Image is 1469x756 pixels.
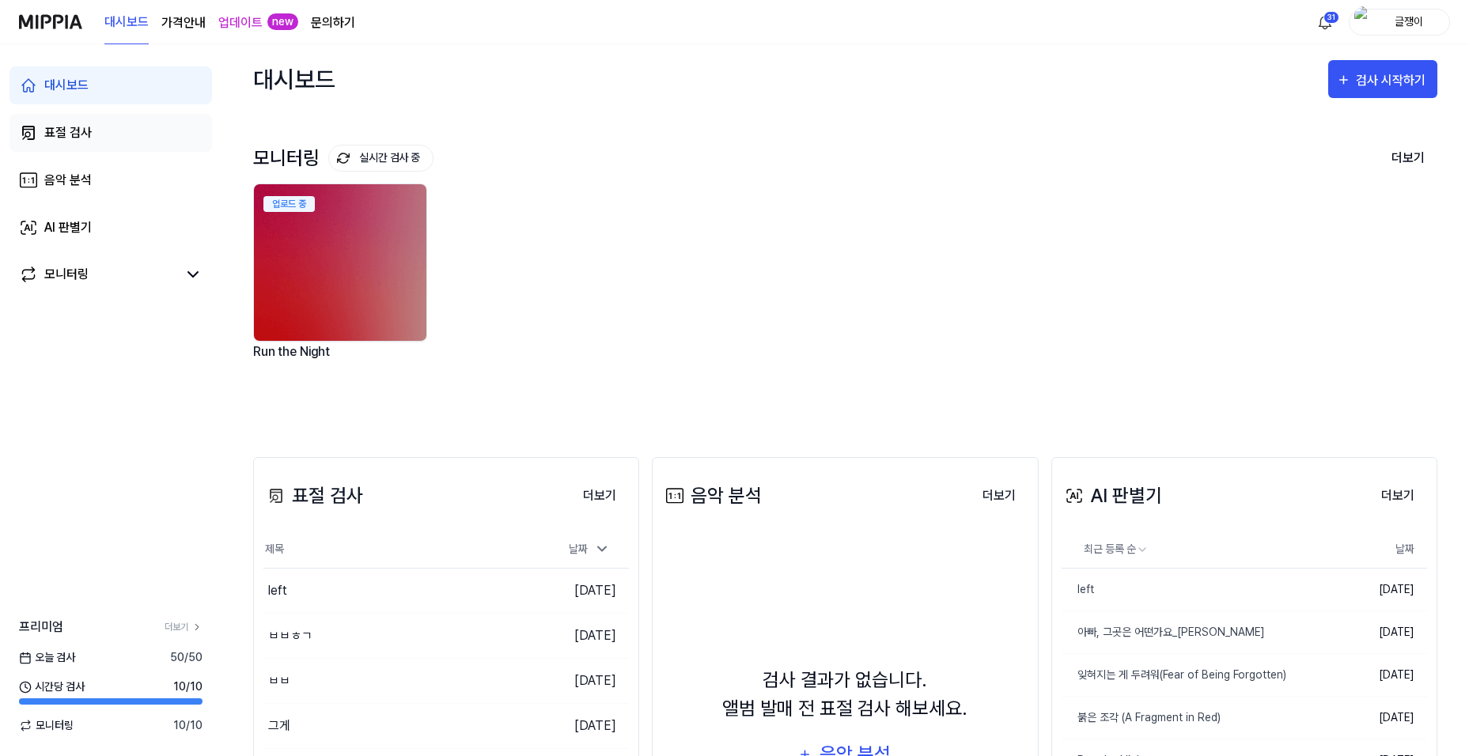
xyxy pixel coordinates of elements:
[1062,709,1221,726] div: 붉은 조각 (A Fragment in Red)
[538,704,630,749] td: [DATE]
[9,66,212,104] a: 대시보드
[218,13,263,32] a: 업데이트
[9,161,212,199] a: 음악 분석
[263,196,315,212] div: 업로드 중
[970,480,1028,512] button: 더보기
[1379,142,1437,175] button: 더보기
[268,716,290,735] div: 그게
[1335,569,1427,611] td: [DATE]
[562,536,616,562] div: 날짜
[1369,479,1427,512] a: 더보기
[1335,611,1427,654] td: [DATE]
[538,569,630,614] td: [DATE]
[1349,9,1450,36] button: profile글쟁이
[1062,581,1094,598] div: left
[268,581,287,600] div: left
[1378,13,1440,30] div: 글쟁이
[19,649,75,666] span: 오늘 검사
[253,145,434,172] div: 모니터링
[1328,60,1437,98] button: 검사 시작하기
[44,265,89,284] div: 모니터링
[1062,667,1286,683] div: 잊혀지는 게 두려워(Fear of Being Forgotten)
[19,717,74,734] span: 모니터링
[1369,480,1427,512] button: 더보기
[1062,611,1335,653] a: 아빠, 그곳은 어떤가요_[PERSON_NAME]
[328,145,434,172] button: 실시간 검사 중
[173,717,203,734] span: 10 / 10
[253,342,430,382] div: Run the Night
[1062,482,1162,510] div: AI 판별기
[1354,6,1373,38] img: profile
[1062,569,1335,610] a: left
[1316,13,1335,32] img: 알림
[970,479,1028,512] a: 더보기
[1312,9,1338,35] button: 알림31
[538,659,630,704] td: [DATE]
[44,171,92,190] div: 음악 분석
[253,60,335,98] div: 대시보드
[311,13,355,32] a: 문의하기
[538,614,630,659] td: [DATE]
[1062,697,1335,739] a: 붉은 조각 (A Fragment in Red)
[1062,654,1335,696] a: 잊혀지는 게 두려워(Fear of Being Forgotten)
[268,626,312,645] div: ㅂㅂㅎㄱ
[1356,70,1429,91] div: 검사 시작하기
[19,679,85,695] span: 시간당 검사
[254,184,426,341] img: backgroundIamge
[19,618,63,637] span: 프리미엄
[9,209,212,247] a: AI 판별기
[44,76,89,95] div: 대시보드
[1335,654,1427,697] td: [DATE]
[1335,697,1427,739] td: [DATE]
[570,479,629,512] a: 더보기
[44,218,92,237] div: AI 판별기
[263,482,363,510] div: 표절 검사
[161,13,206,32] button: 가격안내
[263,531,538,569] th: 제목
[44,123,92,142] div: 표절 검사
[267,13,298,30] div: new
[1062,624,1265,641] div: 아빠, 그곳은 어떤가요_[PERSON_NAME]
[170,649,203,666] span: 50 / 50
[104,1,149,44] a: 대시보드
[9,114,212,152] a: 표절 검사
[1323,11,1339,24] div: 31
[1335,531,1427,569] th: 날짜
[268,671,290,690] div: ㅂㅂ
[722,666,967,723] div: 검사 결과가 없습니다. 앨범 발매 전 표절 검사 해보세요.
[19,265,177,284] a: 모니터링
[570,480,629,512] button: 더보기
[662,482,762,510] div: 음악 분석
[165,620,203,634] a: 더보기
[337,152,350,164] img: monitoring Icon
[173,679,203,695] span: 10 / 10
